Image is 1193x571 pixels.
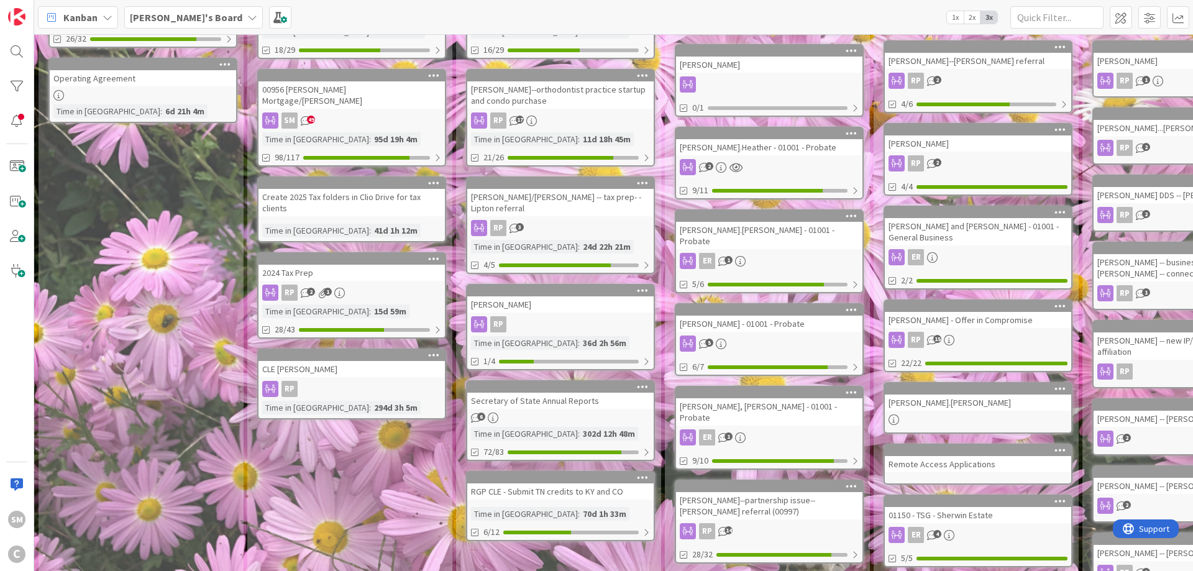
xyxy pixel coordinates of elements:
[8,511,25,528] div: SM
[885,332,1071,348] div: RP
[692,184,708,197] span: 9/11
[675,386,864,470] a: [PERSON_NAME], [PERSON_NAME] - 01001 - ProbateER9/10
[467,189,654,216] div: [PERSON_NAME]/[PERSON_NAME] -- tax prep- - Lipton referral
[262,401,369,414] div: Time in [GEOGRAPHIC_DATA]
[53,104,160,118] div: Time in [GEOGRAPHIC_DATA]
[933,335,941,343] span: 15
[676,128,862,155] div: [PERSON_NAME].Heather - 01001 - Probate
[578,507,580,521] span: :
[699,253,715,269] div: ER
[901,357,921,370] span: 22/22
[901,98,913,111] span: 4/6
[885,527,1071,543] div: ER
[258,81,445,109] div: 00956 [PERSON_NAME] Mortgage/[PERSON_NAME]
[675,303,864,376] a: [PERSON_NAME] - 01001 - Probate6/7
[884,40,1072,113] a: [PERSON_NAME]--[PERSON_NAME] referralRP4/6
[675,480,864,564] a: [PERSON_NAME]--partnership issue--[PERSON_NAME] referral (00997)RP28/32
[467,112,654,129] div: RP
[275,43,295,57] span: 18/29
[466,69,655,167] a: [PERSON_NAME]--orthodontist practice startup and condo purchaseRPTime in [GEOGRAPHIC_DATA]:11d 18...
[908,155,924,171] div: RP
[1123,501,1131,509] span: 2
[1142,76,1150,84] span: 1
[692,278,704,291] span: 5/6
[369,401,371,414] span: :
[676,253,862,269] div: ER
[1142,288,1150,296] span: 1
[885,218,1071,245] div: [PERSON_NAME] and [PERSON_NAME] - 01001 - General Business
[490,112,506,129] div: RP
[675,209,864,293] a: [PERSON_NAME].[PERSON_NAME] - 01001 - ProbateER5/6
[578,240,580,254] span: :
[483,258,495,272] span: 4/5
[258,70,445,109] div: 00956 [PERSON_NAME] Mortgage/[PERSON_NAME]
[885,445,1071,472] div: Remote Access Applications
[885,42,1071,69] div: [PERSON_NAME]--[PERSON_NAME] referral
[369,304,371,318] span: :
[371,224,421,237] div: 41d 1h 12m
[160,104,162,118] span: :
[885,456,1071,472] div: Remote Access Applications
[933,530,941,538] span: 4
[676,387,862,426] div: [PERSON_NAME], [PERSON_NAME] - 01001 - Probate
[676,304,862,332] div: [PERSON_NAME] - 01001 - Probate
[275,323,295,336] span: 28/43
[885,155,1071,171] div: RP
[692,101,704,114] span: 0/1
[676,57,862,73] div: [PERSON_NAME]
[257,252,446,339] a: 2024 Tax PrepRPTime in [GEOGRAPHIC_DATA]:15d 59m28/43
[471,507,578,521] div: Time in [GEOGRAPHIC_DATA]
[490,316,506,332] div: RP
[48,58,237,123] a: Operating AgreementTime in [GEOGRAPHIC_DATA]:6d 21h 4m
[471,240,578,254] div: Time in [GEOGRAPHIC_DATA]
[50,70,236,86] div: Operating Agreement
[258,285,445,301] div: RP
[307,116,315,124] span: 49
[467,70,654,109] div: [PERSON_NAME]--orthodontist practice startup and condo purchase
[50,59,236,86] div: Operating Agreement
[471,427,578,441] div: Time in [GEOGRAPHIC_DATA]
[275,151,299,164] span: 98/117
[676,481,862,519] div: [PERSON_NAME]--partnership issue--[PERSON_NAME] referral (00997)
[885,73,1071,89] div: RP
[258,265,445,281] div: 2024 Tax Prep
[281,112,298,129] div: SM
[490,220,506,236] div: RP
[676,45,862,73] div: [PERSON_NAME]
[258,189,445,216] div: Create 2025 Tax folders in Clio Drive for tax clients
[885,496,1071,523] div: 01150 - TSG - Sherwin Estate
[258,381,445,397] div: RP
[1117,285,1133,301] div: RP
[692,548,713,561] span: 28/32
[369,132,371,146] span: :
[369,224,371,237] span: :
[467,393,654,409] div: Secretary of State Annual Reports
[467,285,654,313] div: [PERSON_NAME]
[692,454,708,467] span: 9/10
[371,401,421,414] div: 294d 3h 5m
[580,507,629,521] div: 70d 1h 33m
[980,11,997,24] span: 3x
[885,312,1071,328] div: [PERSON_NAME] - Offer in Compromise
[578,132,580,146] span: :
[371,132,421,146] div: 95d 19h 4m
[262,132,369,146] div: Time in [GEOGRAPHIC_DATA]
[884,299,1072,372] a: [PERSON_NAME] - Offer in CompromiseRP22/22
[262,224,369,237] div: Time in [GEOGRAPHIC_DATA]
[908,527,924,543] div: ER
[675,44,864,117] a: [PERSON_NAME]0/1
[467,472,654,500] div: RGP CLE - Submit TN credits to KY and CO
[467,483,654,500] div: RGP CLE - Submit TN credits to KY and CO
[258,350,445,377] div: CLE [PERSON_NAME]
[467,296,654,313] div: [PERSON_NAME]
[676,316,862,332] div: [PERSON_NAME] - 01001 - Probate
[466,284,655,370] a: [PERSON_NAME]RPTime in [GEOGRAPHIC_DATA]:36d 2h 56m1/4
[483,151,504,164] span: 21/26
[676,429,862,445] div: ER
[675,127,864,199] a: [PERSON_NAME].Heather - 01001 - Probate9/11
[676,492,862,519] div: [PERSON_NAME]--partnership issue--[PERSON_NAME] referral (00997)
[901,274,913,287] span: 2/2
[281,285,298,301] div: RP
[162,104,208,118] div: 6d 21h 4m
[257,176,446,242] a: Create 2025 Tax folders in Clio Drive for tax clientsTime in [GEOGRAPHIC_DATA]:41d 1h 12m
